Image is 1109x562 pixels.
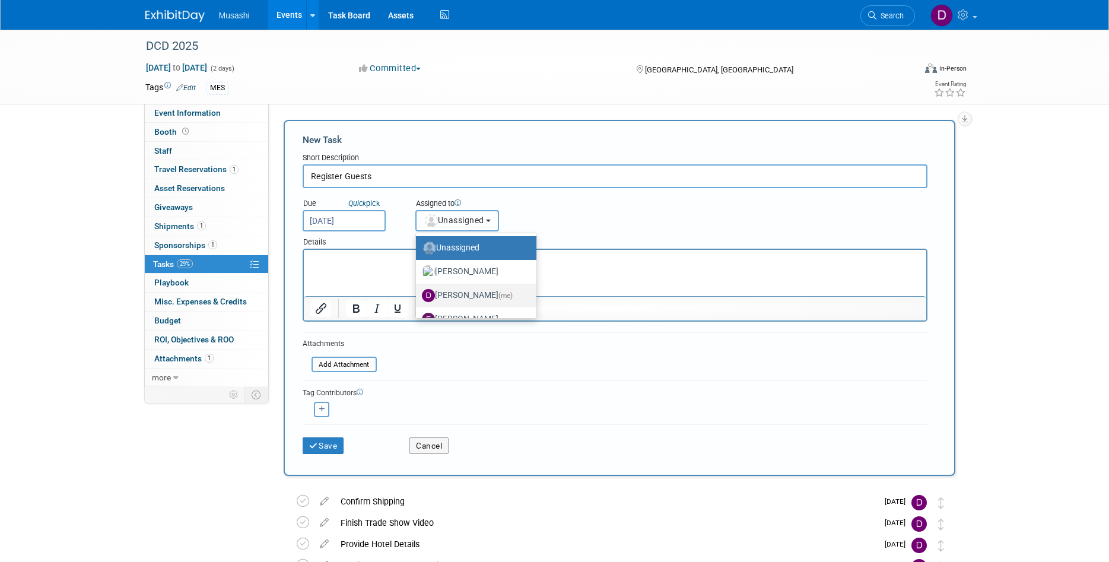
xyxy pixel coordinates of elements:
[145,255,268,274] a: Tasks29%
[422,310,525,329] label: [PERSON_NAME]
[145,331,268,349] a: ROI, Objectives & ROO
[925,63,937,73] img: Format-Inperson.png
[209,65,234,72] span: (2 days)
[154,221,206,231] span: Shipments
[422,262,525,281] label: [PERSON_NAME]
[911,538,927,553] img: Daniel Agar
[154,183,225,193] span: Asset Reservations
[335,513,878,533] div: Finish Trade Show Video
[303,339,377,349] div: Attachments
[154,164,239,174] span: Travel Reservations
[303,210,386,231] input: Due Date
[145,160,268,179] a: Travel Reservations1
[938,497,944,509] i: Move task
[206,82,228,94] div: MES
[348,199,366,208] i: Quick
[154,335,234,344] span: ROI, Objectives & ROO
[911,495,927,510] img: Daniel Agar
[346,300,366,317] button: Bold
[303,153,927,164] div: Short Description
[154,240,217,250] span: Sponsorships
[180,127,191,136] span: Booth not reserved yet
[145,369,268,387] a: more
[303,386,927,398] div: Tag Contributors
[845,62,967,80] div: Event Format
[145,142,268,160] a: Staff
[885,540,911,548] span: [DATE]
[876,11,904,20] span: Search
[145,350,268,368] a: Attachments1
[423,242,436,255] img: Unassigned-User-Icon.png
[314,539,335,550] a: edit
[303,134,927,147] div: New Task
[145,123,268,141] a: Booth
[930,4,953,27] img: Daniel Agar
[177,259,193,268] span: 29%
[911,516,927,532] img: Daniel Agar
[154,354,214,363] span: Attachments
[934,81,966,87] div: Event Rating
[335,491,878,512] div: Confirm Shipping
[208,240,217,249] span: 1
[145,179,268,198] a: Asset Reservations
[145,81,196,95] td: Tags
[152,373,171,382] span: more
[219,11,250,20] span: Musashi
[355,62,425,75] button: Committed
[230,165,239,174] span: 1
[304,250,926,296] iframe: Rich Text Area. Press ALT-0 for help.
[885,519,911,527] span: [DATE]
[145,198,268,217] a: Giveaways
[311,300,331,317] button: Insert/edit link
[145,236,268,255] a: Sponsorships1
[939,64,967,73] div: In-Person
[244,387,268,402] td: Toggle Event Tabs
[422,313,435,326] img: F.jpg
[153,259,193,269] span: Tasks
[142,36,897,57] div: DCD 2025
[224,387,244,402] td: Personalize Event Tab Strip
[303,164,927,188] input: Name of task or a short description
[422,289,435,302] img: D.jpg
[145,62,208,73] span: [DATE] [DATE]
[422,286,525,305] label: [PERSON_NAME]
[498,291,513,300] span: (me)
[145,10,205,22] img: ExhibitDay
[154,202,193,212] span: Giveaways
[367,300,387,317] button: Italic
[154,127,191,136] span: Booth
[303,437,344,454] button: Save
[154,297,247,306] span: Misc. Expenses & Credits
[645,65,793,74] span: [GEOGRAPHIC_DATA], [GEOGRAPHIC_DATA]
[938,519,944,530] i: Move task
[145,217,268,236] a: Shipments1
[314,517,335,528] a: edit
[303,231,927,249] div: Details
[938,540,944,551] i: Move task
[197,221,206,230] span: 1
[303,198,398,210] div: Due
[422,239,525,258] label: Unassigned
[154,108,221,118] span: Event Information
[387,300,408,317] button: Underline
[205,354,214,363] span: 1
[424,215,484,225] span: Unassigned
[885,497,911,506] span: [DATE]
[154,278,189,287] span: Playbook
[415,198,558,210] div: Assigned to
[145,293,268,311] a: Misc. Expenses & Credits
[145,274,268,292] a: Playbook
[145,312,268,330] a: Budget
[409,437,449,454] button: Cancel
[415,210,500,231] button: Unassigned
[860,5,915,26] a: Search
[314,496,335,507] a: edit
[154,316,181,325] span: Budget
[171,63,182,72] span: to
[346,198,382,208] a: Quickpick
[154,146,172,155] span: Staff
[176,84,196,92] a: Edit
[145,104,268,122] a: Event Information
[335,534,878,554] div: Provide Hotel Details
